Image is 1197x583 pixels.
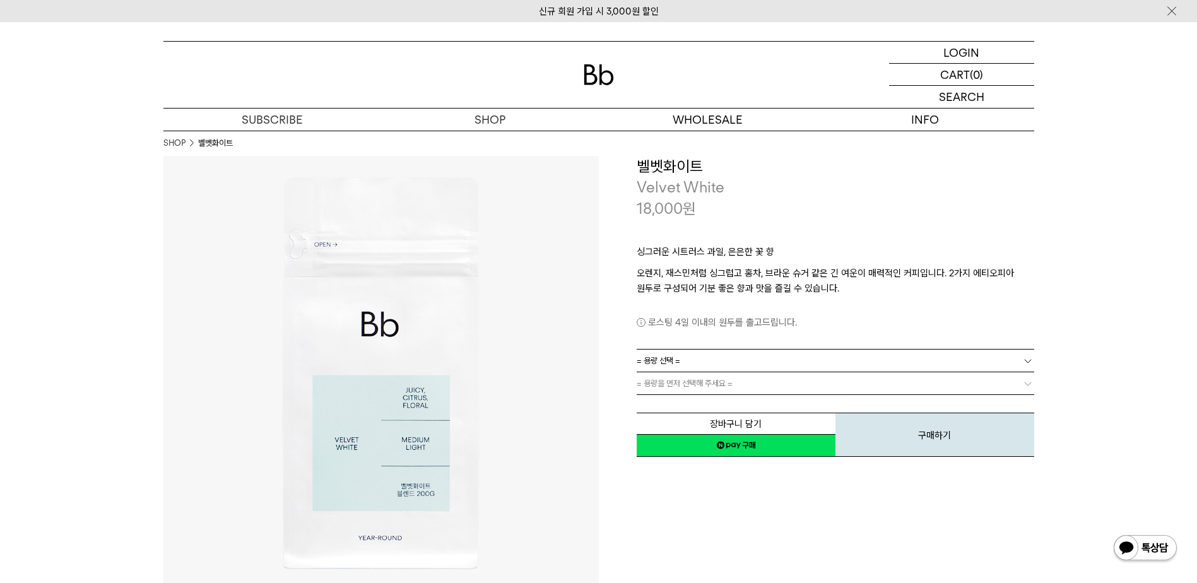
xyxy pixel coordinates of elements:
span: = 용량 선택 = [637,350,680,372]
a: SUBSCRIBE [163,109,381,131]
p: (0) [970,64,983,85]
img: 로고 [584,64,614,85]
a: CART (0) [889,64,1034,86]
img: 카카오톡 채널 1:1 채팅 버튼 [1112,534,1178,564]
a: 신규 회원 가입 시 3,000원 할인 [539,6,659,17]
h3: 벨벳화이트 [637,156,1034,177]
p: Velvet White [637,177,1034,198]
a: LOGIN [889,42,1034,64]
p: CART [940,64,970,85]
p: LOGIN [943,42,979,63]
p: INFO [817,109,1034,131]
button: 장바구니 담기 [637,413,835,435]
span: 원 [683,199,696,218]
li: 벨벳화이트 [198,137,233,150]
a: SHOP [163,137,186,150]
p: 싱그러운 시트러스 과일, 은은한 꽃 향 [637,244,1034,266]
p: WHOLESALE [599,109,817,131]
p: 오렌지, 재스민처럼 싱그럽고 홍차, 브라운 슈거 같은 긴 여운이 매력적인 커피입니다. 2가지 에티오피아 원두로 구성되어 기분 좋은 향과 맛을 즐길 수 있습니다. [637,266,1034,296]
p: SEARCH [939,86,984,108]
a: 새창 [637,434,835,457]
p: 18,000 [637,198,696,220]
p: 로스팅 4일 이내의 원두를 출고드립니다. [637,315,1034,330]
span: = 용량을 먼저 선택해 주세요 = [637,372,733,394]
button: 구매하기 [835,413,1034,457]
a: SHOP [381,109,599,131]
